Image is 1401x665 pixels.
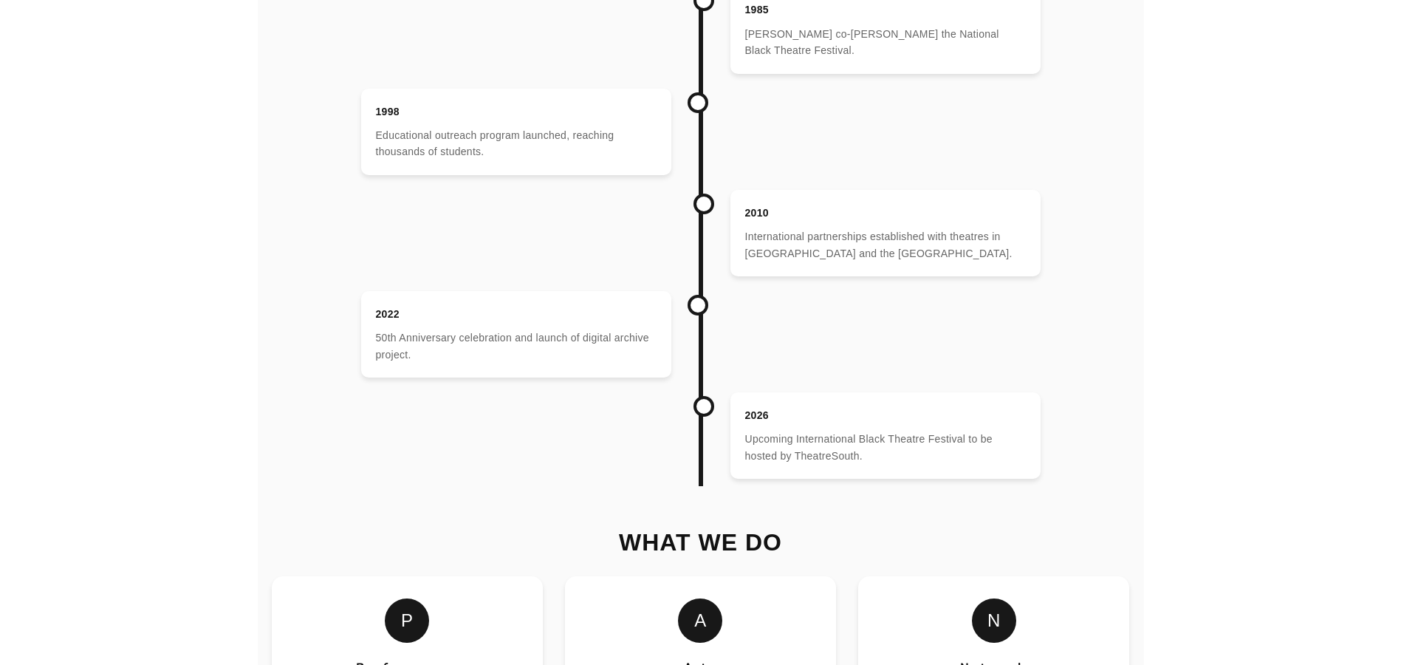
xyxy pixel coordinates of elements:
[745,26,1026,59] div: [PERSON_NAME] co-[PERSON_NAME] the National Black Theatre Festival.
[972,598,1016,643] div: N
[272,531,1130,554] h2: What We Do
[745,1,1026,18] div: 1985
[376,127,657,160] div: Educational outreach program launched, reaching thousands of students.
[745,431,1026,464] div: Upcoming International Black Theatre Festival to be hosted by TheatreSouth.
[376,103,657,120] div: 1998
[385,598,429,643] div: P
[678,598,722,643] div: A
[745,205,1026,221] div: 2010
[745,407,1026,423] div: 2026
[745,228,1026,262] div: International partnerships established with theatres in [GEOGRAPHIC_DATA] and the [GEOGRAPHIC_DATA].
[376,306,657,322] div: 2022
[376,330,657,363] div: 50th Anniversary celebration and launch of digital archive project.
